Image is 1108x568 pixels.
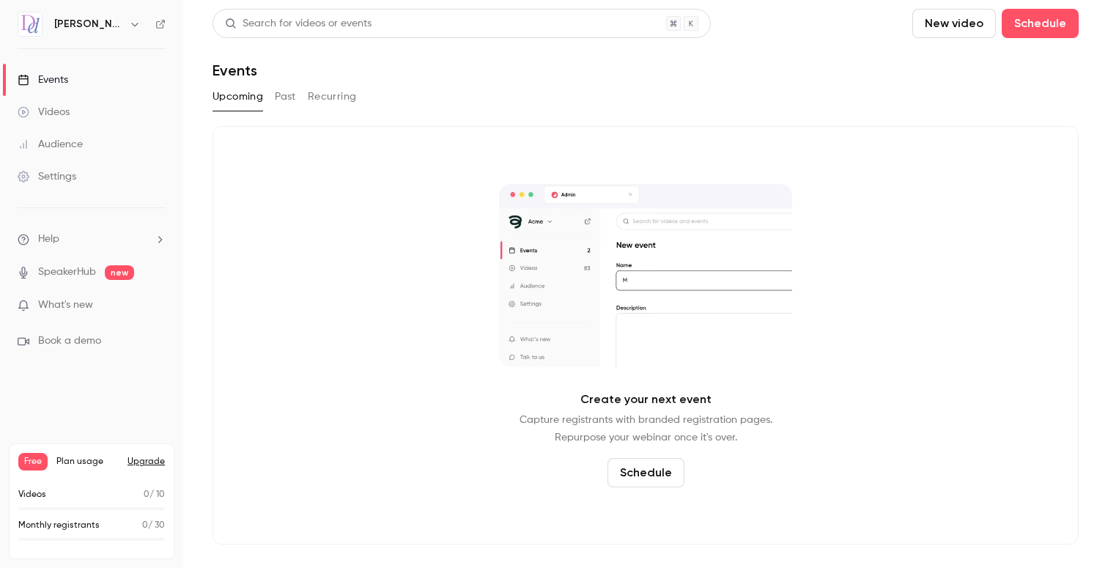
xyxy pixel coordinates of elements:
[275,85,296,108] button: Past
[18,519,100,532] p: Monthly registrants
[142,519,165,532] p: / 30
[38,232,59,247] span: Help
[607,458,684,487] button: Schedule
[144,490,149,499] span: 0
[580,391,712,408] p: Create your next event
[144,488,165,501] p: / 10
[912,9,996,38] button: New video
[520,411,772,446] p: Capture registrants with branded registration pages. Repurpose your webinar once it's over.
[38,265,96,280] a: SpeakerHub
[18,453,48,471] span: Free
[56,456,119,468] span: Plan usage
[18,488,46,501] p: Videos
[18,73,68,87] div: Events
[18,12,42,36] img: Declet Designs
[105,265,134,280] span: new
[1002,9,1079,38] button: Schedule
[128,456,165,468] button: Upgrade
[213,85,263,108] button: Upcoming
[18,169,76,184] div: Settings
[18,137,83,152] div: Audience
[18,232,166,247] li: help-dropdown-opener
[213,62,257,79] h1: Events
[225,16,372,32] div: Search for videos or events
[148,299,166,312] iframe: Noticeable Trigger
[54,17,123,32] h6: [PERSON_NAME] Designs
[308,85,357,108] button: Recurring
[18,105,70,119] div: Videos
[38,298,93,313] span: What's new
[142,521,148,530] span: 0
[38,333,101,349] span: Book a demo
